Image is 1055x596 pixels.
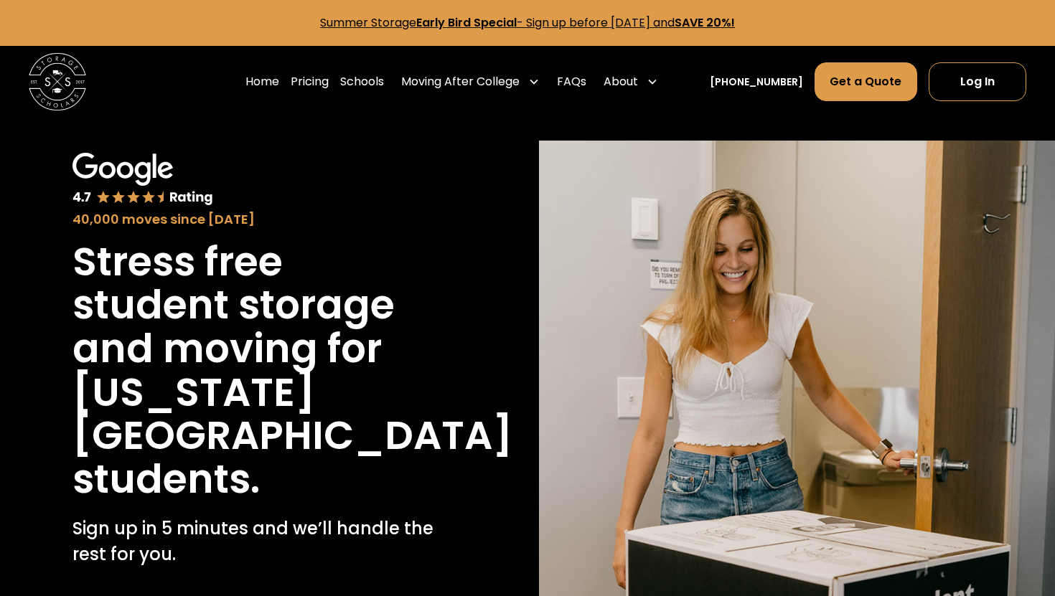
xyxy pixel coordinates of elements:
h1: [US_STATE][GEOGRAPHIC_DATA] [72,371,512,458]
img: Google 4.7 star rating [72,153,214,207]
strong: SAVE 20%! [675,14,735,31]
a: Log In [929,62,1026,101]
a: Home [245,62,279,102]
a: Pricing [291,62,329,102]
a: Get a Quote [815,62,916,101]
div: About [598,62,664,102]
h1: Stress free student storage and moving for [72,240,444,371]
div: Moving After College [401,73,520,90]
div: 40,000 moves since [DATE] [72,209,444,229]
a: Schools [340,62,384,102]
a: FAQs [557,62,586,102]
a: Summer StorageEarly Bird Special- Sign up before [DATE] andSAVE 20%! [320,14,735,31]
p: Sign up in 5 minutes and we’ll handle the rest for you. [72,516,444,567]
a: [PHONE_NUMBER] [710,75,803,90]
h1: students. [72,458,260,501]
strong: Early Bird Special [416,14,517,31]
div: About [604,73,638,90]
div: Moving After College [395,62,545,102]
img: Storage Scholars main logo [29,53,86,110]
